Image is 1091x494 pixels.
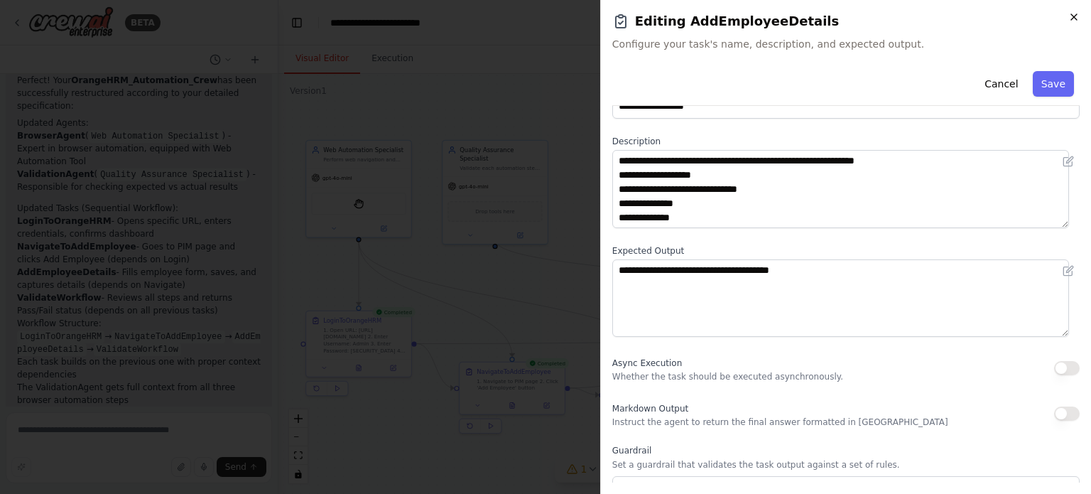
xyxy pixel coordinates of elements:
label: Description [612,136,1080,147]
button: Cancel [976,71,1026,97]
p: Set a guardrail that validates the task output against a set of rules. [612,459,1080,471]
span: Async Execution [612,358,682,368]
h2: Editing AddEmployeeDetails [612,11,1080,31]
label: Expected Output [612,245,1080,257]
label: Guardrail [612,445,1080,456]
button: Open in editor [1060,262,1077,279]
p: Whether the task should be executed asynchronously. [612,371,843,382]
span: Markdown Output [612,404,688,414]
span: Configure your task's name, description, and expected output. [612,37,1080,51]
button: Save [1033,71,1074,97]
p: Instruct the agent to return the final answer formatted in [GEOGRAPHIC_DATA] [612,417,948,428]
button: Open in editor [1060,153,1077,170]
